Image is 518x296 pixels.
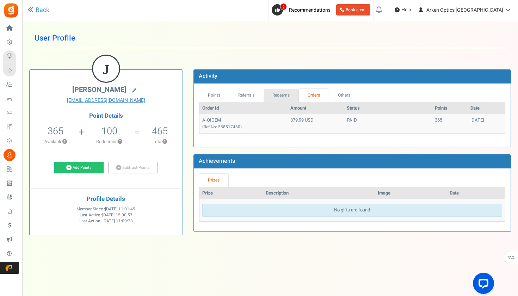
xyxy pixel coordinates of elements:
[105,206,135,212] span: [DATE] 11:01:49
[76,206,135,212] span: Member Since :
[199,187,263,199] th: Prize
[35,196,177,203] h4: Profile Details
[280,3,287,10] span: 2
[35,28,506,48] h1: User Profile
[202,124,242,130] small: (Ref No: 588517460)
[344,102,432,115] th: Status
[102,212,132,218] span: [DATE] 15:00:57
[85,138,134,145] p: Redeemed
[447,187,505,199] th: Date
[62,140,67,144] button: ?
[199,89,229,102] a: Points
[272,4,333,16] a: 2 Recommendations
[392,4,414,16] a: Help
[432,114,468,133] td: 365
[426,6,503,14] span: Arken Optics [GEOGRAPHIC_DATA]
[289,6,331,14] span: Recommendations
[199,174,229,187] a: Prizes
[288,102,344,115] th: Amount
[329,89,359,102] a: Others
[288,114,344,133] td: 379.99 USD
[468,102,505,115] th: Date
[72,85,127,95] span: [PERSON_NAME]
[108,162,158,174] a: Subtract Points
[152,126,168,136] h5: 465
[48,124,63,138] span: 365
[202,204,502,217] div: No gifts are found
[299,89,329,102] a: Orders
[35,97,177,104] a: [EMAIL_ADDRESS][DOMAIN_NAME]
[264,89,299,102] a: Redeems
[507,251,517,265] span: FAQs
[336,4,370,16] a: Book a call
[432,102,468,115] th: Points
[79,218,133,224] span: Last Action :
[54,162,104,174] a: Add Points
[93,56,119,83] figcaption: J
[141,138,179,145] p: Total
[344,114,432,133] td: PAID
[101,126,117,136] h5: 100
[263,187,375,199] th: Description
[375,187,447,199] th: Image
[80,212,132,218] span: Last Active :
[33,138,78,145] p: Available
[199,157,235,165] b: Achievements
[3,2,19,18] img: Gratisfaction
[199,102,288,115] th: Order Id
[118,140,122,144] button: ?
[229,89,264,102] a: Referrals
[199,72,217,80] b: Activity
[30,113,183,119] h4: Point Details
[400,6,411,13] span: Help
[103,218,133,224] span: [DATE] 11:09:23
[199,114,288,133] td: A-OIOEM
[162,140,167,144] button: ?
[470,117,502,124] div: [DATE]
